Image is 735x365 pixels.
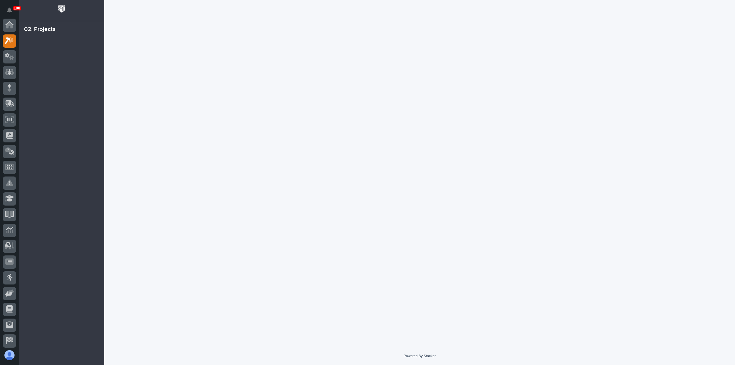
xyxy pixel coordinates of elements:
button: Notifications [3,4,16,17]
div: Notifications100 [8,8,16,18]
button: users-avatar [3,349,16,362]
div: 02. Projects [24,26,56,33]
a: Powered By Stacker [404,354,436,358]
p: 100 [14,6,20,10]
img: Workspace Logo [56,3,68,15]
